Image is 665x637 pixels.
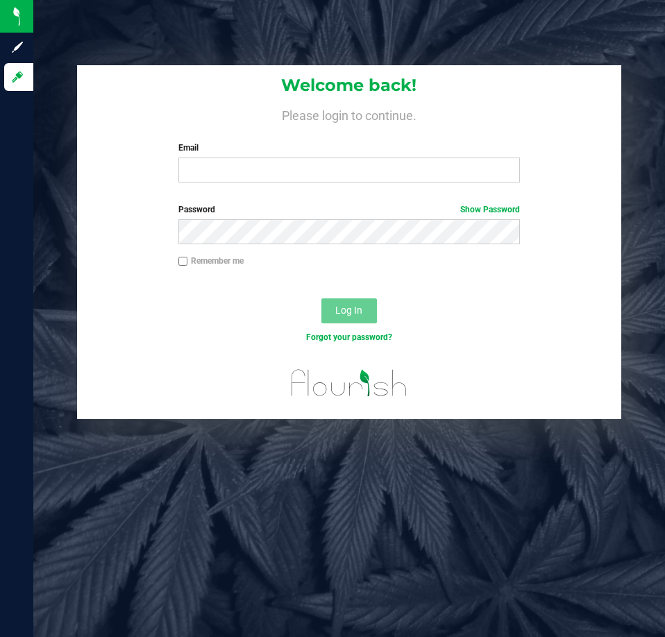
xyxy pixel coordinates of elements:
a: Forgot your password? [306,332,392,342]
img: flourish_logo.svg [281,358,417,408]
span: Log In [335,305,362,316]
h4: Please login to continue. [77,105,621,122]
label: Email [178,142,520,154]
input: Remember me [178,257,188,266]
inline-svg: Log in [10,70,24,84]
a: Show Password [460,205,520,214]
button: Log In [321,298,377,323]
span: Password [178,205,215,214]
label: Remember me [178,255,244,267]
h1: Welcome back! [77,76,621,94]
inline-svg: Sign up [10,40,24,54]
